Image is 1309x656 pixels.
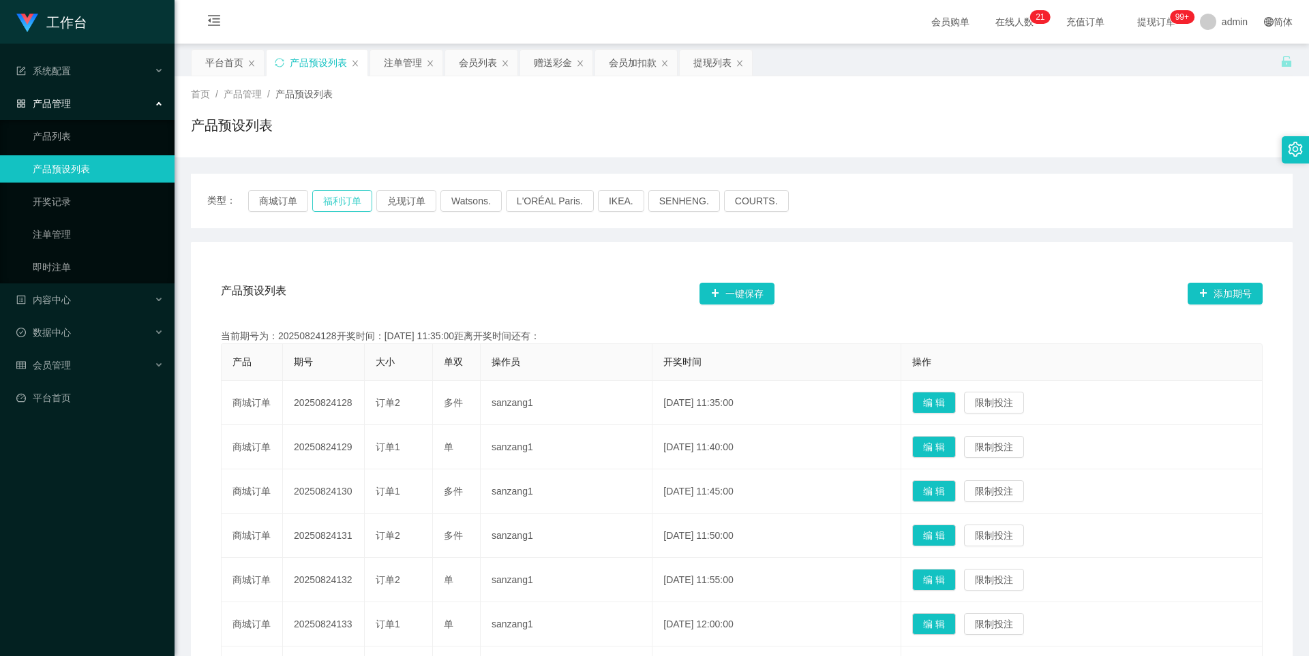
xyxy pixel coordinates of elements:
[16,99,26,108] i: 图标: appstore-o
[16,327,71,338] span: 数据中心
[247,59,256,67] i: 图标: close
[964,480,1024,502] button: 限制投注
[1264,17,1274,27] i: 图标: global
[224,89,262,99] span: 产品管理
[1280,55,1293,67] i: 图标: unlock
[444,486,463,497] span: 多件
[275,58,284,67] i: 图标: sync
[222,514,283,558] td: 商城订单
[481,514,652,558] td: sanzang1
[964,525,1024,546] button: 限制投注
[444,530,463,541] span: 多件
[652,381,901,425] td: [DATE] 11:35:00
[1170,10,1194,24] sup: 942
[1036,10,1040,24] p: 2
[205,50,243,76] div: 平台首页
[699,283,774,304] button: 图标: plus一键保存
[652,469,901,514] td: [DATE] 11:45:00
[376,530,400,541] span: 订单2
[609,50,657,76] div: 会员加扣款
[384,50,422,76] div: 注单管理
[652,558,901,602] td: [DATE] 11:55:00
[283,381,365,425] td: 20250824128
[661,59,669,67] i: 图标: close
[351,59,359,67] i: 图标: close
[283,558,365,602] td: 20250824132
[16,16,87,27] a: 工作台
[492,356,520,367] span: 操作员
[16,384,164,411] a: 图标: dashboard平台首页
[481,602,652,646] td: sanzang1
[376,619,400,629] span: 订单1
[444,356,463,367] span: 单双
[964,436,1024,458] button: 限制投注
[912,392,956,413] button: 编 辑
[222,602,283,646] td: 商城订单
[33,188,164,215] a: 开奖记录
[912,569,956,591] button: 编 辑
[481,381,652,425] td: sanzang1
[283,425,365,469] td: 20250824129
[376,441,400,452] span: 订单1
[1130,17,1182,27] span: 提现订单
[46,1,87,44] h1: 工作台
[294,356,313,367] span: 期号
[33,253,164,281] a: 即时注单
[598,190,644,212] button: IKEA.
[964,613,1024,635] button: 限制投注
[1059,17,1111,27] span: 充值订单
[912,525,956,546] button: 编 辑
[283,514,365,558] td: 20250824131
[191,115,273,136] h1: 产品预设列表
[912,436,956,458] button: 编 辑
[33,155,164,183] a: 产品预设列表
[964,392,1024,413] button: 限制投注
[376,397,400,408] span: 订单2
[652,425,901,469] td: [DATE] 11:40:00
[693,50,732,76] div: 提现列表
[33,123,164,150] a: 产品列表
[481,425,652,469] td: sanzang1
[275,89,333,99] span: 产品预设列表
[912,613,956,635] button: 编 辑
[16,98,71,109] span: 产品管理
[576,59,584,67] i: 图标: close
[376,356,395,367] span: 大小
[207,190,248,212] span: 类型：
[459,50,497,76] div: 会员列表
[501,59,509,67] i: 图标: close
[481,469,652,514] td: sanzang1
[426,59,434,67] i: 图标: close
[16,360,26,370] i: 图标: table
[444,574,453,585] span: 单
[33,221,164,248] a: 注单管理
[222,381,283,425] td: 商城订单
[222,558,283,602] td: 商城订单
[736,59,744,67] i: 图标: close
[376,190,436,212] button: 兑现订单
[16,14,38,33] img: logo.9652507e.png
[221,283,286,304] span: 产品预设列表
[222,425,283,469] td: 商城订单
[16,294,71,305] span: 内容中心
[912,480,956,502] button: 编 辑
[444,441,453,452] span: 单
[652,514,901,558] td: [DATE] 11:50:00
[16,65,71,76] span: 系统配置
[440,190,502,212] button: Watsons.
[283,602,365,646] td: 20250824133
[724,190,789,212] button: COURTS.
[1040,10,1045,24] p: 1
[444,397,463,408] span: 多件
[16,66,26,76] i: 图标: form
[221,329,1263,343] div: 当前期号为：20250824128开奖时间：[DATE] 11:35:00距离开奖时间还有：
[1030,10,1050,24] sup: 21
[16,360,71,371] span: 会员管理
[215,89,218,99] span: /
[1188,283,1263,304] button: 图标: plus添加期号
[191,1,237,44] i: 图标: menu-fold
[267,89,270,99] span: /
[481,558,652,602] td: sanzang1
[232,356,252,367] span: 产品
[534,50,572,76] div: 赠送彩金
